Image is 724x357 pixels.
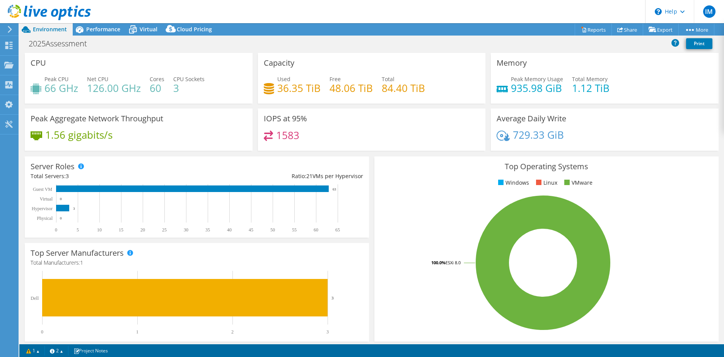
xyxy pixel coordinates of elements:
a: 2 [44,346,68,355]
h4: 729.33 GiB [513,131,564,139]
h4: 1.12 TiB [572,84,610,92]
span: Virtual [140,25,157,33]
h3: Server Roles [31,162,75,171]
text: 2 [231,329,234,335]
text: Virtual [40,196,53,202]
h4: 3 [173,84,205,92]
span: Cores [150,75,164,83]
div: Total Servers: [31,172,197,180]
span: Peak Memory Usage [511,75,563,83]
text: 1 [136,329,138,335]
h3: Peak Aggregate Network Throughput [31,114,163,123]
h4: 935.98 GiB [511,84,563,92]
a: Share [611,24,643,36]
h4: 1.56 gigabits/s [45,131,113,139]
text: 3 [73,207,75,211]
text: Physical [37,216,53,221]
span: Used [277,75,290,83]
span: 3 [66,172,69,180]
h4: 60 [150,84,164,92]
text: 50 [270,227,275,233]
text: 55 [292,227,297,233]
tspan: ESXi 8.0 [446,260,461,265]
text: 45 [249,227,253,233]
text: 63 [333,187,336,191]
text: 3 [331,296,334,300]
text: 30 [184,227,188,233]
svg: \n [655,8,662,15]
text: 0 [55,227,57,233]
text: 60 [314,227,318,233]
h3: IOPS at 95% [264,114,307,123]
h3: Memory [497,59,527,67]
text: 65 [335,227,340,233]
text: 0 [60,216,62,220]
h4: 66 GHz [44,84,78,92]
text: 15 [119,227,123,233]
h4: 36.35 TiB [277,84,321,92]
li: Linux [534,178,557,187]
a: Reports [575,24,612,36]
text: 40 [227,227,232,233]
text: Dell [31,296,39,301]
h4: Total Manufacturers: [31,258,363,267]
span: Peak CPU [44,75,68,83]
text: Hypervisor [32,206,53,211]
span: IM [703,5,715,18]
li: Windows [496,178,529,187]
h3: CPU [31,59,46,67]
tspan: 100.0% [431,260,446,265]
a: Export [643,24,679,36]
text: 35 [205,227,210,233]
h4: 84.40 TiB [382,84,425,92]
a: Print [686,38,712,49]
div: Ratio: VMs per Hypervisor [197,172,363,180]
span: Environment [33,25,67,33]
text: 0 [60,197,62,201]
span: Free [330,75,341,83]
li: VMware [562,178,593,187]
a: 1 [21,346,45,355]
text: 20 [140,227,145,233]
span: Total Memory [572,75,608,83]
h4: 126.00 GHz [87,84,141,92]
span: Total [382,75,394,83]
text: 25 [162,227,167,233]
h3: Top Server Manufacturers [31,249,124,257]
span: Performance [86,25,120,33]
text: 10 [97,227,102,233]
h3: Top Operating Systems [380,162,713,171]
span: Cloud Pricing [177,25,212,33]
h4: 1583 [276,131,299,139]
text: 0 [41,329,43,335]
a: More [678,24,714,36]
text: 3 [326,329,329,335]
a: Project Notes [68,346,113,355]
text: Guest VM [33,187,52,192]
h1: 2025Assessment [25,39,99,48]
h4: 48.06 TiB [330,84,373,92]
text: 5 [77,227,79,233]
span: 1 [80,259,83,266]
h3: Capacity [264,59,294,67]
h3: Average Daily Write [497,114,566,123]
span: 21 [306,172,312,180]
span: Net CPU [87,75,108,83]
span: CPU Sockets [173,75,205,83]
